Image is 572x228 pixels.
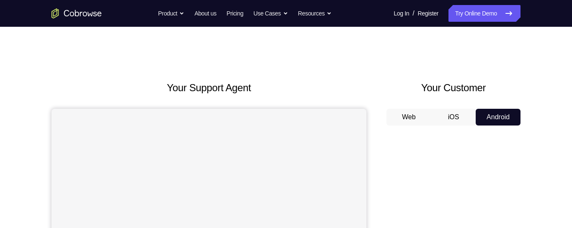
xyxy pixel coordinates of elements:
h2: Your Customer [386,80,520,95]
button: Android [476,109,520,126]
button: iOS [431,109,476,126]
a: Go to the home page [52,8,102,18]
h2: Your Support Agent [52,80,366,95]
a: Log In [394,5,409,22]
button: Product [158,5,185,22]
button: Use Cases [253,5,288,22]
span: / [412,8,414,18]
button: Web [386,109,431,126]
a: Register [418,5,438,22]
a: About us [194,5,216,22]
a: Try Online Demo [448,5,520,22]
a: Pricing [227,5,243,22]
button: Resources [298,5,332,22]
